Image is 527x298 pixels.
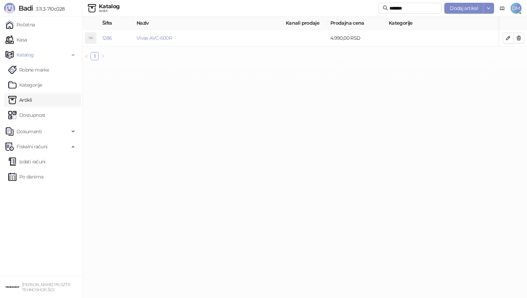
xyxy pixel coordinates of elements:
a: Vivax AVC-600R [137,35,172,41]
li: Prethodna strana [82,52,91,60]
button: right [99,52,107,60]
th: Naziv [134,16,283,30]
td: Vivax AVC-600R [134,30,283,47]
span: right [101,54,105,58]
button: left [82,52,91,60]
span: 3.11.3-710c028 [33,6,65,12]
a: ArtikliArtikli [8,93,32,107]
a: Dokumentacija [497,3,508,14]
li: Sledeća strana [99,52,107,60]
button: Dodaj artikal [444,3,483,14]
img: Artikli [88,4,96,12]
span: Dodaj artikal [450,5,478,11]
span: Katalog [16,48,34,62]
span: Kategorije [389,19,526,27]
img: Logo [4,3,15,14]
span: left [84,54,89,58]
div: Artikli [99,9,120,13]
div: VA [85,33,96,44]
th: Kanali prodaje [283,16,328,30]
a: Kasa [5,33,27,47]
small: [PERSON_NAME] PR, SZTR TEHNOSHOP, ŠID [22,282,70,292]
th: Prodajna cena [328,16,386,30]
a: Početna [5,18,35,32]
a: Izdati računi [8,155,46,169]
div: Katalog [99,4,120,9]
a: 1 [91,52,98,60]
li: 1 [91,52,99,60]
span: Dokumenti [16,125,42,138]
img: 64x64-companyLogo-68805acf-9e22-4a20-bcb3-9756868d3d19.jpeg [5,280,19,294]
span: Badi [19,4,33,12]
a: Dostupnost [8,108,46,122]
span: Fiskalni računi [16,140,47,153]
a: Po danima [8,170,43,184]
a: Kategorije [8,78,42,92]
a: 1286 [102,35,112,41]
span: DM [511,3,522,14]
td: 4.990,00 RSD [328,30,386,47]
a: Robne marke [8,63,49,77]
th: Šifra [99,16,134,30]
